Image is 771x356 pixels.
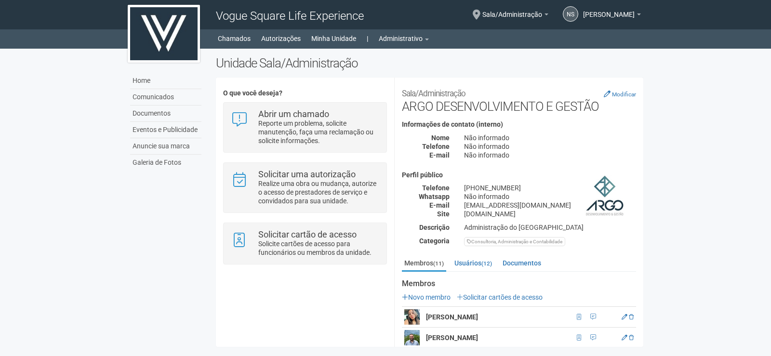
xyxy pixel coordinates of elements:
div: Consultoria, Administração e Contabilidade [464,237,565,246]
a: Solicitar cartão de acesso Solicite cartões de acesso para funcionários ou membros da unidade. [231,230,379,257]
a: Anuncie sua marca [130,138,201,155]
div: [EMAIL_ADDRESS][DOMAIN_NAME] [457,201,643,210]
a: Excluir membro [629,314,634,320]
a: Usuários(12) [452,256,494,270]
a: Eventos e Publicidade [130,122,201,138]
strong: [PERSON_NAME] [426,313,478,321]
div: Não informado [457,133,643,142]
small: (12) [481,260,492,267]
span: Vogue Square Life Experience [216,9,364,23]
a: Documentos [500,256,544,270]
a: Modificar [604,90,636,98]
strong: Solicitar cartão de acesso [258,229,357,239]
h2: Unidade Sala/Administração [216,56,643,70]
img: logo.jpg [128,5,200,63]
div: Não informado [457,151,643,159]
a: Novo membro [402,293,451,301]
strong: [PERSON_NAME] [426,334,478,342]
h4: Informações de contato (interno) [402,121,636,128]
div: [PHONE_NUMBER] [457,184,643,192]
strong: Telefone [422,184,450,192]
a: Galeria de Fotos [130,155,201,171]
div: [DOMAIN_NAME] [457,210,643,218]
a: Autorizações [261,32,301,45]
strong: E-mail [429,151,450,159]
div: Não informado [457,192,643,201]
h4: Perfil público [402,171,636,179]
a: NS [563,6,578,22]
a: Membros(11) [402,256,446,272]
p: Realize uma obra ou mudança, autorize o acesso de prestadores de serviço e convidados para sua un... [258,179,379,205]
h2: ARGO DESENVOLVIMENTO E GESTÃO [402,85,636,114]
a: Comunicados [130,89,201,105]
a: Solicitar uma autorização Realize uma obra ou mudança, autorize o acesso de prestadores de serviç... [231,170,379,205]
strong: Site [437,210,450,218]
strong: Membros [402,279,636,288]
a: Solicitar cartões de acesso [457,293,543,301]
strong: E-mail [429,201,450,209]
strong: Telefone [422,143,450,150]
a: Minha Unidade [311,32,356,45]
h4: O que você deseja? [223,90,386,97]
a: Editar membro [622,334,627,341]
a: Home [130,73,201,89]
a: | [367,32,368,45]
div: Administração do [GEOGRAPHIC_DATA] [457,223,643,232]
a: Administrativo [379,32,429,45]
strong: Descrição [419,224,450,231]
small: Modificar [612,91,636,98]
a: Abrir um chamado Reporte um problema, solicite manutenção, faça uma reclamação ou solicite inform... [231,110,379,145]
img: business.png [581,171,629,220]
strong: Abrir um chamado [258,109,329,119]
a: Documentos [130,105,201,122]
img: user.png [404,309,420,325]
span: Nicolle Silva [583,1,635,18]
small: (11) [433,260,444,267]
a: Editar membro [622,314,627,320]
a: Excluir membro [629,334,634,341]
div: Não informado [457,142,643,151]
a: Chamados [218,32,251,45]
strong: Nome [431,134,450,142]
strong: Solicitar uma autorização [258,169,356,179]
small: Sala/Administração [402,89,465,98]
span: Sala/Administração [482,1,542,18]
p: Solicite cartões de acesso para funcionários ou membros da unidade. [258,239,379,257]
img: user.png [404,330,420,345]
a: [PERSON_NAME] [583,12,641,20]
a: Sala/Administração [482,12,548,20]
strong: Whatsapp [419,193,450,200]
strong: Categoria [419,237,450,245]
p: Reporte um problema, solicite manutenção, faça uma reclamação ou solicite informações. [258,119,379,145]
